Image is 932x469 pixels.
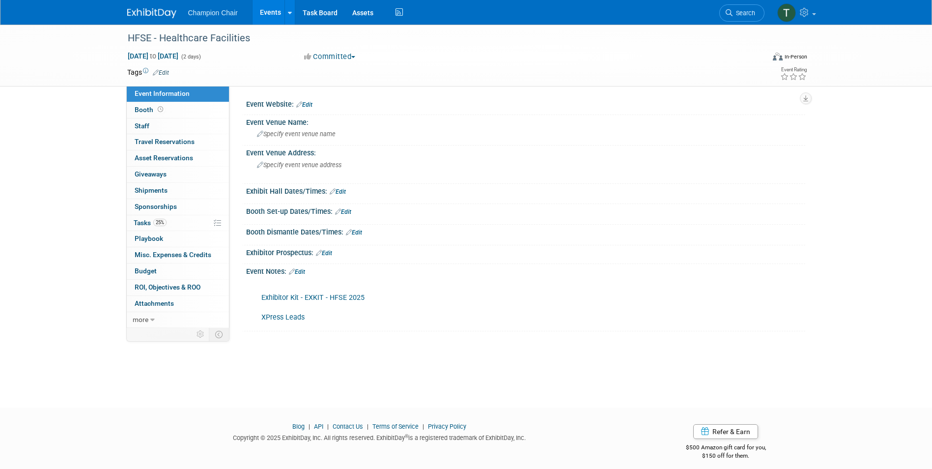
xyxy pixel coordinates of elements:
span: | [420,423,426,430]
a: Edit [316,250,332,257]
a: Misc. Expenses & Credits [127,247,229,263]
span: Booth not reserved yet [156,106,165,113]
a: Edit [296,101,312,108]
a: Asset Reservations [127,150,229,166]
a: API [314,423,323,430]
a: Privacy Policy [428,423,466,430]
div: Booth Dismantle Dates/Times: [246,225,805,237]
a: Sponsorships [127,199,229,215]
a: Terms of Service [372,423,419,430]
span: Attachments [135,299,174,307]
button: Committed [301,52,359,62]
a: Playbook [127,231,229,247]
span: Search [733,9,755,17]
span: Specify event venue name [257,130,336,138]
div: Event Venue Name: [246,115,805,127]
span: 25% [153,219,167,226]
div: Exhibit Hall Dates/Times: [246,184,805,197]
img: ExhibitDay [127,8,176,18]
span: Tasks [134,219,167,227]
a: Shipments [127,183,229,199]
a: Edit [346,229,362,236]
div: Copyright © 2025 ExhibitDay, Inc. All rights reserved. ExhibitDay is a registered trademark of Ex... [127,431,632,442]
span: | [325,423,331,430]
span: ROI, Objectives & ROO [135,283,200,291]
a: Edit [289,268,305,275]
div: Event Format [706,51,808,66]
span: | [365,423,371,430]
div: Event Venue Address: [246,146,805,158]
a: Exhibitor Kit - EXKIT - HFSE 2025 [261,293,365,302]
a: Budget [127,264,229,279]
div: Event Notes: [246,264,805,277]
a: Tasks25% [127,215,229,231]
span: to [148,52,158,60]
a: Booth [127,102,229,118]
a: Event Information [127,86,229,102]
a: Attachments [127,296,229,312]
div: Booth Set-up Dates/Times: [246,204,805,217]
a: more [127,312,229,328]
td: Personalize Event Tab Strip [192,328,209,341]
a: Staff [127,118,229,134]
span: Shipments [135,186,168,194]
span: Misc. Expenses & Credits [135,251,211,259]
span: Budget [135,267,157,275]
a: Refer & Earn [693,424,758,439]
a: XPress Leads [261,313,305,322]
span: [DATE] [DATE] [127,52,179,60]
a: Edit [335,208,351,215]
div: Event Website: [246,97,805,110]
td: Tags [127,67,169,77]
div: Event Rating [780,67,807,72]
span: | [306,423,312,430]
span: more [133,316,148,323]
span: Booth [135,106,165,114]
a: Giveaways [127,167,229,182]
span: Giveaways [135,170,167,178]
sup: ® [405,434,408,439]
a: Search [719,4,764,22]
img: Format-Inperson.png [773,53,783,60]
a: ROI, Objectives & ROO [127,280,229,295]
a: Blog [292,423,305,430]
a: Travel Reservations [127,134,229,150]
span: Champion Chair [188,9,238,17]
span: Travel Reservations [135,138,195,146]
a: Edit [153,69,169,76]
img: Tara Bauer [777,3,796,22]
div: Exhibitor Prospectus: [246,245,805,258]
div: In-Person [784,53,807,60]
span: Sponsorships [135,203,177,210]
span: Playbook [135,234,163,242]
td: Toggle Event Tabs [209,328,229,341]
div: $150 off for them. [647,452,805,460]
span: Event Information [135,89,190,97]
span: (2 days) [180,54,201,60]
span: Staff [135,122,149,130]
span: Specify event venue address [257,161,341,169]
span: Asset Reservations [135,154,193,162]
div: $500 Amazon gift card for you, [647,437,805,460]
a: Contact Us [333,423,363,430]
div: HFSE - Healthcare Facilities [124,29,750,47]
a: Edit [330,188,346,195]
